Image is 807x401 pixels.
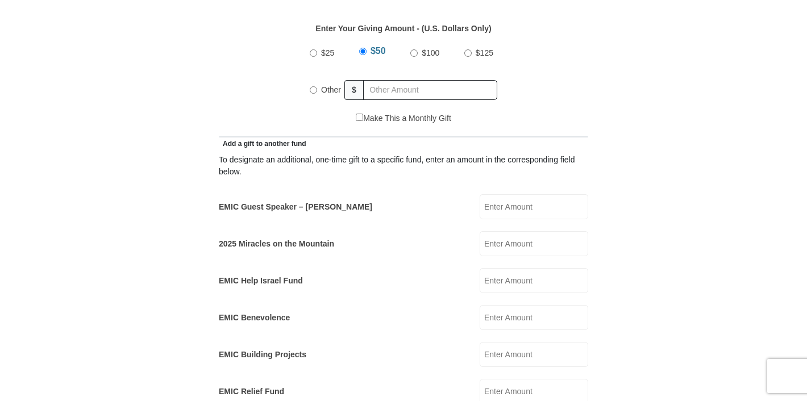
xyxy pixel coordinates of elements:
[422,48,439,57] span: $100
[480,342,588,367] input: Enter Amount
[219,349,306,361] label: EMIC Building Projects
[480,305,588,330] input: Enter Amount
[219,238,334,250] label: 2025 Miracles on the Mountain
[321,85,341,94] span: Other
[219,140,306,148] span: Add a gift to another fund
[219,312,290,324] label: EMIC Benevolence
[356,114,363,121] input: Make This a Monthly Gift
[363,80,497,100] input: Other Amount
[344,80,364,100] span: $
[371,46,386,56] span: $50
[219,275,303,287] label: EMIC Help Israel Fund
[356,112,451,124] label: Make This a Monthly Gift
[476,48,493,57] span: $125
[321,48,334,57] span: $25
[480,268,588,293] input: Enter Amount
[219,201,372,213] label: EMIC Guest Speaker – [PERSON_NAME]
[480,194,588,219] input: Enter Amount
[315,24,491,33] strong: Enter Your Giving Amount - (U.S. Dollars Only)
[480,231,588,256] input: Enter Amount
[219,386,284,398] label: EMIC Relief Fund
[219,154,588,178] div: To designate an additional, one-time gift to a specific fund, enter an amount in the correspondin...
